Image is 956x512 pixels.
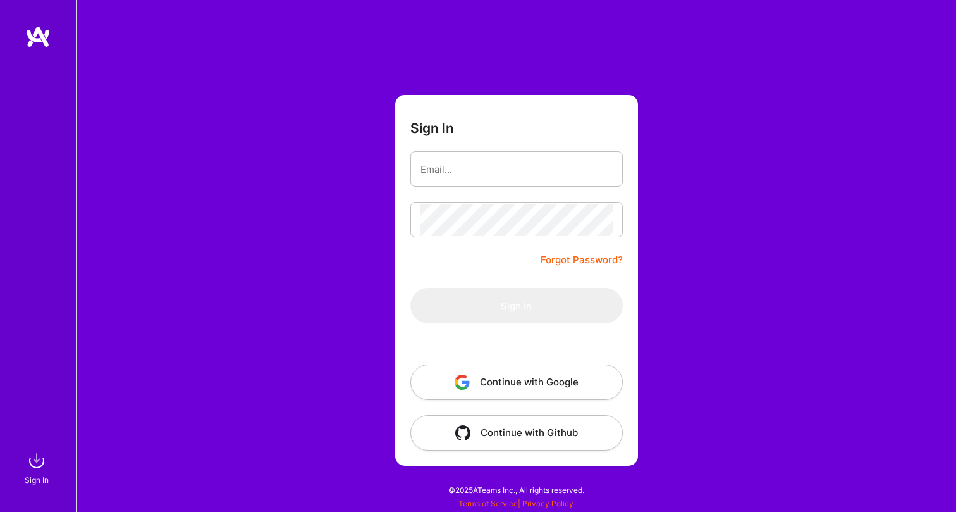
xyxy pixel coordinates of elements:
[24,448,49,473] img: sign in
[27,448,49,487] a: sign inSign In
[458,499,573,508] span: |
[25,473,49,487] div: Sign In
[76,474,956,506] div: © 2025 ATeams Inc., All rights reserved.
[455,425,470,440] img: icon
[455,375,470,390] img: icon
[410,120,454,136] h3: Sign In
[458,499,518,508] a: Terms of Service
[420,153,613,185] input: Email...
[410,415,623,451] button: Continue with Github
[522,499,573,508] a: Privacy Policy
[410,288,623,323] button: Sign In
[25,25,51,48] img: logo
[541,253,623,268] a: Forgot Password?
[410,365,623,400] button: Continue with Google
